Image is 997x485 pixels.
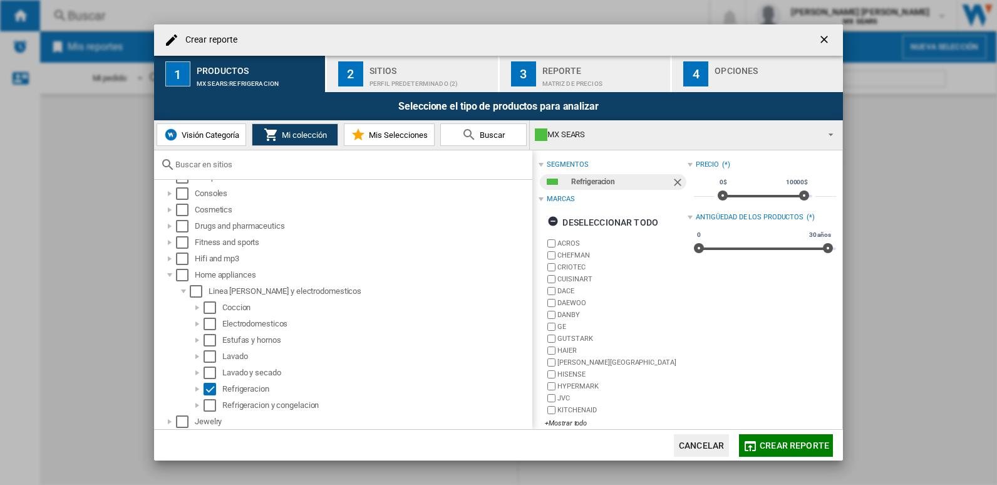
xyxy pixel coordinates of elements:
[179,34,237,46] h4: Crear reporte
[157,123,246,146] button: Visión Categoría
[344,123,435,146] button: Mis Selecciones
[674,434,729,457] button: Cancelar
[547,382,555,390] input: brand.name
[195,415,530,428] div: Jewelry
[542,74,666,87] div: Matriz de precios
[204,301,222,314] md-checkbox: Select
[366,130,428,140] span: Mis Selecciones
[547,323,555,331] input: brand.name
[511,61,536,86] div: 3
[163,127,178,142] img: wiser-icon-blue.png
[760,441,829,451] span: Crear reporte
[176,204,195,216] md-checkbox: Select
[252,123,338,146] button: Mi colección
[784,177,810,187] span: 10000$
[535,126,817,143] div: MX SEARS
[547,211,658,234] div: Deseleccionar todo
[176,187,195,200] md-checkbox: Select
[222,399,530,412] div: Refrigeracion y congelacion
[369,61,493,74] div: Sitios
[557,310,687,320] label: DANBY
[440,123,527,146] button: Buscar
[718,177,729,187] span: 0$
[547,335,555,343] input: brand.name
[557,334,687,343] label: GUTSTARK
[195,204,530,216] div: Cosmetics
[195,253,530,265] div: Hifi and mp3
[204,334,222,347] md-checkbox: Select
[222,367,530,379] div: Lavado y secado
[176,220,195,232] md-checkbox: Select
[571,174,671,190] div: Refrigeracion
[557,286,687,296] label: DACE
[547,406,555,414] input: brand.name
[696,160,719,170] div: Precio
[327,56,499,92] button: 2 Sitios Perfil predeterminado (2)
[547,263,555,271] input: brand.name
[547,287,555,295] input: brand.name
[204,399,222,412] md-checkbox: Select
[175,160,526,169] input: Buscar en sitios
[672,56,843,92] button: 4 Opciones
[557,358,687,367] label: [PERSON_NAME][GEOGRAPHIC_DATA]
[500,56,672,92] button: 3 Reporte Matriz de precios
[547,370,555,378] input: brand.name
[547,347,555,355] input: brand.name
[547,251,555,259] input: brand.name
[222,334,530,347] div: Estufas y hornos
[818,33,833,48] ng-md-icon: getI18NText('BUTTONS.CLOSE_DIALOG')
[222,318,530,330] div: Electrodomesticos
[547,160,588,170] div: segmentos
[557,322,687,331] label: GE
[154,56,326,92] button: 1 Productos MX SEARS:Refrigeracion
[176,236,195,249] md-checkbox: Select
[547,194,574,204] div: Marcas
[695,230,703,240] span: 0
[557,405,687,415] label: KITCHENAID
[176,415,195,428] md-checkbox: Select
[477,130,505,140] span: Buscar
[557,370,687,379] label: HISENSE
[557,263,687,272] label: CRIOTEC
[222,350,530,363] div: Lavado
[176,269,195,281] md-checkbox: Select
[547,299,555,307] input: brand.name
[178,130,239,140] span: Visión Categoría
[547,275,555,283] input: brand.name
[557,298,687,308] label: DAEWOO
[190,285,209,298] md-checkbox: Select
[544,211,662,234] button: Deseleccionar todo
[557,346,687,355] label: HAIER
[557,382,687,391] label: HYPERMARK
[547,311,555,319] input: brand.name
[545,419,687,428] div: +Mostrar todo
[204,367,222,379] md-checkbox: Select
[204,383,222,395] md-checkbox: Select
[739,434,833,457] button: Crear reporte
[204,318,222,330] md-checkbox: Select
[165,61,190,86] div: 1
[671,176,686,191] ng-md-icon: Quitar
[222,301,530,314] div: Coccion
[222,383,530,395] div: Refrigeracion
[204,350,222,363] md-checkbox: Select
[195,269,530,281] div: Home appliances
[557,251,687,260] label: CHEFMAN
[154,92,843,120] div: Seleccione el tipo de productos para analizar
[176,253,195,265] md-checkbox: Select
[547,394,555,402] input: brand.name
[715,61,838,74] div: Opciones
[547,358,555,367] input: brand.name
[197,74,320,87] div: MX SEARS:Refrigeracion
[369,74,493,87] div: Perfil predeterminado (2)
[683,61,708,86] div: 4
[195,220,530,232] div: Drugs and pharmaceutics
[696,212,803,222] div: Antigüedad de los productos
[807,230,833,240] span: 30 años
[813,28,838,53] button: getI18NText('BUTTONS.CLOSE_DIALOG')
[197,61,320,74] div: Productos
[557,239,687,248] label: ACROS
[557,274,687,284] label: CUISINART
[279,130,327,140] span: Mi colección
[542,61,666,74] div: Reporte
